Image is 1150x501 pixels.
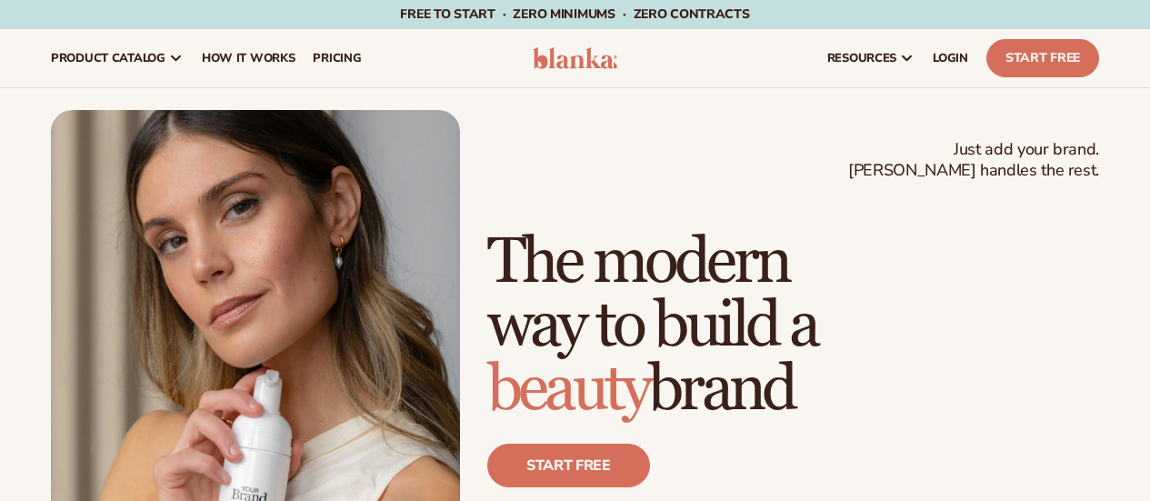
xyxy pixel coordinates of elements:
a: How It Works [193,29,305,87]
span: LOGIN [933,51,968,65]
h1: The modern way to build a brand [487,231,1099,422]
a: LOGIN [924,29,977,87]
img: logo [533,47,618,69]
span: How It Works [202,51,295,65]
span: beauty [487,351,648,428]
a: Start Free [986,39,1099,77]
a: Start free [487,444,650,487]
a: product catalog [42,29,193,87]
span: resources [827,51,896,65]
a: resources [818,29,924,87]
a: pricing [304,29,370,87]
span: Free to start · ZERO minimums · ZERO contracts [400,5,749,23]
span: pricing [313,51,361,65]
span: product catalog [51,51,165,65]
span: Just add your brand. [PERSON_NAME] handles the rest. [848,139,1099,182]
